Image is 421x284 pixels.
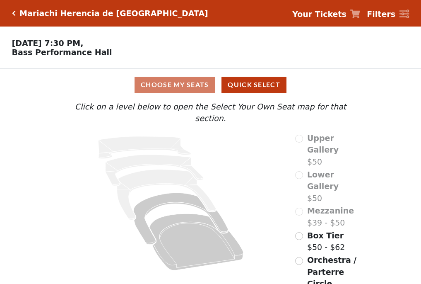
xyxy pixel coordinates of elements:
h5: Mariachi Herencia de [GEOGRAPHIC_DATA] [19,9,208,18]
span: Upper Gallery [307,134,339,155]
label: $50 - $62 [307,230,345,253]
p: Click on a level below to open the Select Your Own Seat map for that section. [58,101,362,124]
span: Lower Gallery [307,170,339,191]
span: Box Tier [307,231,344,240]
label: $39 - $50 [307,205,354,228]
path: Upper Gallery - Seats Available: 0 [99,136,191,159]
strong: Your Tickets [292,10,346,19]
label: $50 [307,169,363,204]
button: Quick Select [221,77,286,93]
a: Your Tickets [292,8,360,20]
a: Filters [367,8,409,20]
label: $50 [307,132,363,168]
path: Orchestra / Parterre Circle - Seats Available: 610 [150,214,244,270]
path: Lower Gallery - Seats Available: 0 [106,155,204,186]
span: Mezzanine [307,206,354,215]
strong: Filters [367,10,395,19]
a: Click here to go back to filters [12,10,16,16]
